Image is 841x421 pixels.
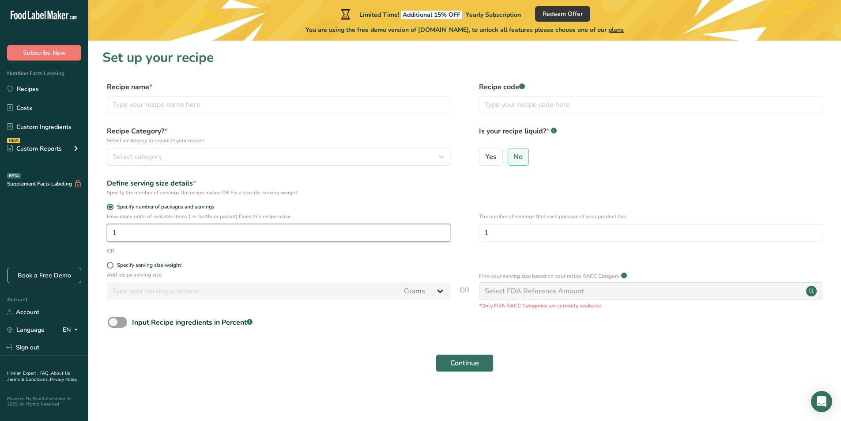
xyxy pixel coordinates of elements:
[485,286,584,296] div: Select FDA Reference Amount
[117,262,181,269] div: Specify serving size weight
[7,370,38,376] a: Hire an Expert .
[485,152,497,161] span: Yes
[107,137,450,144] p: Select a category to organize your recipes
[7,45,81,61] button: Subscribe Now
[305,25,624,34] span: You are using the free demo version of [DOMAIN_NAME], to unlock all features please choose one of...
[7,144,62,153] div: Custom Reports
[7,268,81,283] a: Book a Free Demo
[466,11,521,19] span: Yearly Subscription
[401,11,462,19] span: Additional 15% OFF
[107,282,399,300] input: Type your serving size here
[479,126,822,144] label: Is your recipe liquid?
[107,148,450,166] button: Select category
[113,152,162,162] span: Select category
[7,138,20,143] div: NEW
[132,317,253,328] div: Input Recipe ingredients in Percent
[608,26,624,34] span: plans
[450,358,479,368] span: Continue
[811,391,832,412] div: Open Intercom Messenger
[460,285,470,310] span: OR
[513,152,523,161] span: No
[107,126,450,144] label: Recipe Category?
[479,96,822,114] input: Type your recipe code here
[107,247,114,255] div: OR
[8,376,50,383] a: Terms & Conditions .
[40,370,51,376] a: FAQ .
[63,325,81,335] div: EN
[107,271,450,279] p: Add recipe serving size.
[107,96,450,114] input: Type your recipe name here
[7,173,21,178] div: BETA
[107,82,450,92] label: Recipe name
[107,178,450,189] div: Define serving size details
[113,204,215,210] span: Specify number of packages and servings
[479,82,822,92] label: Recipe code
[339,9,521,19] div: Limited Time!
[479,212,822,220] p: The number of servings that each package of your product has.
[7,322,45,338] a: Language
[50,376,77,383] a: Privacy Policy
[535,6,590,22] button: Redeem Offer
[7,396,81,407] div: Powered By FoodLabelMaker © 2025 All Rights Reserved
[7,370,70,383] a: About Us .
[543,9,583,19] span: Redeem Offer
[479,302,822,310] p: *Only FDA RACC Categories are currently available
[102,48,827,68] h1: Set up your recipe
[436,354,494,372] button: Continue
[107,212,450,220] p: How many units of sealable items (i.e. bottle or packet) Does this recipe make.
[479,272,619,280] p: Find your serving size based on your recipe RACC Category
[23,48,66,57] span: Subscribe Now
[107,189,450,197] div: Specify the number of servings the recipe makes OR Fix a specific serving weight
